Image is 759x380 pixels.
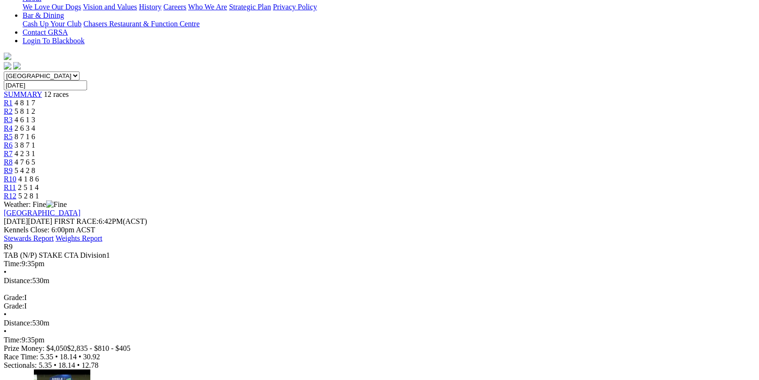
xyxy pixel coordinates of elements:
[15,99,35,107] span: 4 8 1 7
[77,361,80,369] span: •
[4,62,11,70] img: facebook.svg
[15,141,35,149] span: 3 8 7 1
[83,20,200,28] a: Chasers Restaurant & Function Centre
[54,361,56,369] span: •
[39,361,52,369] span: 5.35
[4,327,7,335] span: •
[139,3,161,11] a: History
[4,277,32,285] span: Distance:
[23,11,64,19] a: Bar & Dining
[15,133,35,141] span: 8 7 1 6
[54,217,147,225] span: 6:42PM(ACST)
[15,107,35,115] span: 5 8 1 2
[58,361,75,369] span: 18.14
[4,243,13,251] span: R9
[163,3,186,11] a: Careers
[4,260,755,268] div: 9:35pm
[46,200,67,209] img: Fine
[4,80,87,90] input: Select date
[4,150,13,158] a: R7
[83,353,100,361] span: 30.92
[4,175,16,183] a: R10
[44,90,69,98] span: 12 races
[81,361,98,369] span: 12.78
[4,141,13,149] a: R6
[15,158,35,166] span: 4 7 6 5
[15,166,35,174] span: 5 4 2 8
[4,302,755,310] div: I
[4,302,24,310] span: Grade:
[67,344,131,352] span: $2,835 - $810 - $405
[60,353,77,361] span: 18.14
[18,183,39,191] span: 2 5 1 4
[18,192,39,200] span: 5 2 8 1
[83,3,137,11] a: Vision and Values
[4,183,16,191] a: R11
[4,319,755,327] div: 530m
[4,268,7,276] span: •
[4,310,7,318] span: •
[4,107,13,115] a: R2
[54,217,98,225] span: FIRST RACE:
[23,28,68,36] a: Contact GRSA
[23,3,81,11] a: We Love Our Dogs
[4,53,11,60] img: logo-grsa-white.png
[15,150,35,158] span: 4 2 3 1
[4,336,755,344] div: 9:35pm
[4,344,755,353] div: Prize Money: $4,050
[188,3,227,11] a: Who We Are
[4,217,28,225] span: [DATE]
[56,234,103,242] a: Weights Report
[23,3,755,11] div: About
[23,20,755,28] div: Bar & Dining
[273,3,317,11] a: Privacy Policy
[4,90,42,98] a: SUMMARY
[4,217,52,225] span: [DATE]
[18,175,39,183] span: 4 1 8 6
[4,192,16,200] a: R12
[15,116,35,124] span: 4 6 1 3
[4,166,13,174] a: R9
[4,293,24,301] span: Grade:
[4,336,22,344] span: Time:
[4,158,13,166] a: R8
[79,353,81,361] span: •
[4,361,37,369] span: Sectionals:
[40,353,53,361] span: 5.35
[23,37,85,45] a: Login To Blackbook
[4,251,755,260] div: TAB (N/P) STAKE CTA Division1
[4,209,80,217] a: [GEOGRAPHIC_DATA]
[4,260,22,268] span: Time:
[4,133,13,141] a: R5
[4,124,13,132] a: R4
[4,353,38,361] span: Race Time:
[4,293,755,302] div: I
[4,277,755,285] div: 530m
[4,234,54,242] a: Stewards Report
[229,3,271,11] a: Strategic Plan
[23,20,81,28] a: Cash Up Your Club
[4,200,67,208] span: Weather: Fine
[4,99,13,107] a: R1
[15,124,35,132] span: 2 6 3 4
[55,353,58,361] span: •
[4,116,13,124] a: R3
[4,319,32,327] span: Distance:
[4,226,755,234] div: Kennels Close: 6:00pm ACST
[13,62,21,70] img: twitter.svg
